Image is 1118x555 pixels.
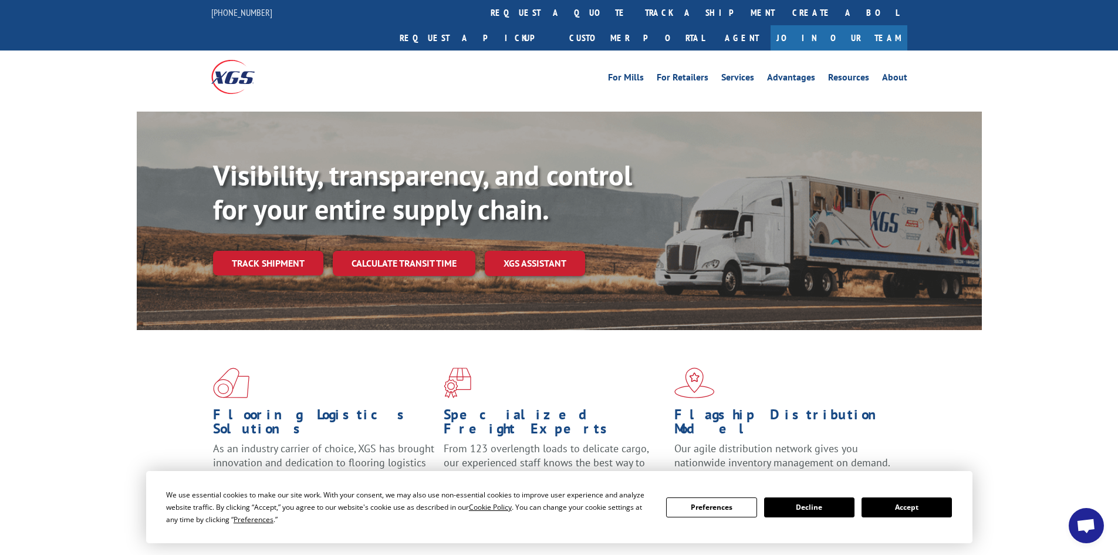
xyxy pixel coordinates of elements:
[560,25,713,51] a: Customer Portal
[444,442,666,494] p: From 123 overlength loads to delicate cargo, our experienced staff knows the best way to move you...
[657,73,708,86] a: For Retailers
[862,497,952,517] button: Accept
[674,368,715,398] img: xgs-icon-flagship-distribution-model-red
[608,73,644,86] a: For Mills
[666,497,756,517] button: Preferences
[485,251,585,276] a: XGS ASSISTANT
[1069,508,1104,543] a: Open chat
[674,408,896,442] h1: Flagship Distribution Model
[764,497,854,517] button: Decline
[234,514,273,524] span: Preferences
[713,25,771,51] a: Agent
[767,73,815,86] a: Advantages
[674,442,890,469] span: Our agile distribution network gives you nationwide inventory management on demand.
[213,157,632,227] b: Visibility, transparency, and control for your entire supply chain.
[771,25,907,51] a: Join Our Team
[333,251,475,276] a: Calculate transit time
[882,73,907,86] a: About
[166,489,652,526] div: We use essential cookies to make our site work. With your consent, we may also use non-essential ...
[391,25,560,51] a: Request a pickup
[213,368,249,398] img: xgs-icon-total-supply-chain-intelligence-red
[146,471,972,543] div: Cookie Consent Prompt
[213,251,323,275] a: Track shipment
[213,442,434,483] span: As an industry carrier of choice, XGS has brought innovation and dedication to flooring logistics...
[213,408,435,442] h1: Flooring Logistics Solutions
[828,73,869,86] a: Resources
[444,408,666,442] h1: Specialized Freight Experts
[721,73,754,86] a: Services
[444,368,471,398] img: xgs-icon-focused-on-flooring-red
[469,502,512,512] span: Cookie Policy
[211,6,272,18] a: [PHONE_NUMBER]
